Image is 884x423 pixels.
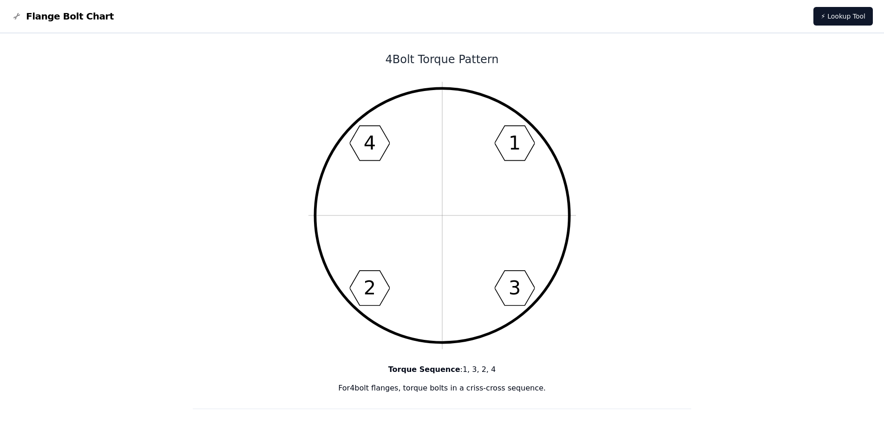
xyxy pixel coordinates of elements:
[388,365,460,374] b: Torque Sequence
[508,132,520,154] text: 1
[193,52,692,67] h1: 4 Bolt Torque Pattern
[26,10,114,23] span: Flange Bolt Chart
[193,383,692,394] p: For 4 bolt flanges, torque bolts in a criss-cross sequence.
[363,277,375,299] text: 2
[813,7,873,26] a: ⚡ Lookup Tool
[508,277,520,299] text: 3
[193,364,692,375] p: : 1, 3, 2, 4
[11,10,114,23] a: Flange Bolt Chart LogoFlange Bolt Chart
[363,132,375,154] text: 4
[11,11,22,22] img: Flange Bolt Chart Logo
